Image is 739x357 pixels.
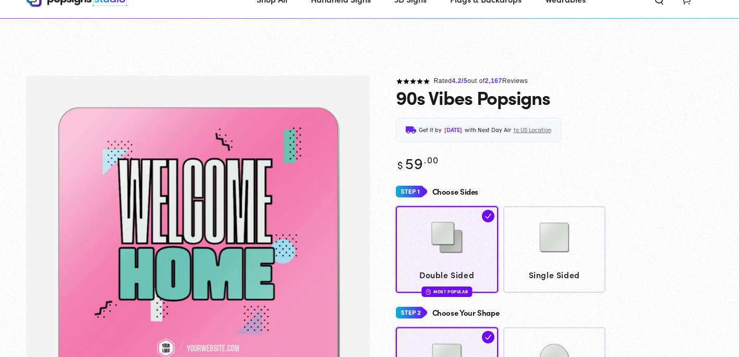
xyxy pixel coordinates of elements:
img: Step 1 [396,182,427,201]
span: Single Sided [508,267,600,282]
span: 4.2 [452,77,462,85]
span: /5 [462,77,467,85]
img: Step 2 [396,303,427,323]
span: Double Sided [401,267,493,282]
bdi: 59 [396,152,439,173]
a: Double Sided Double Sided Most Popular [396,206,498,292]
span: $ [397,157,404,172]
span: [DATE] [444,125,462,135]
img: check.svg [482,331,494,343]
h1: 90s Vibes Popsigns [396,87,550,108]
h4: Choose Your Shape [432,308,500,317]
span: Rated out of Reviews [434,77,528,85]
img: Double Sided [421,211,473,264]
img: check.svg [482,210,494,222]
sup: .00 [424,153,439,166]
div: Most Popular [421,287,472,296]
span: with Next Day Air [465,125,511,135]
a: Single Sided Single Sided [503,206,605,292]
img: Single Sided [528,211,580,264]
img: fire.svg [426,288,431,295]
span: Get it by [419,125,442,135]
span: 2,167 [485,77,502,85]
span: to US Location [514,125,551,135]
h4: Choose Sides [432,187,479,196]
